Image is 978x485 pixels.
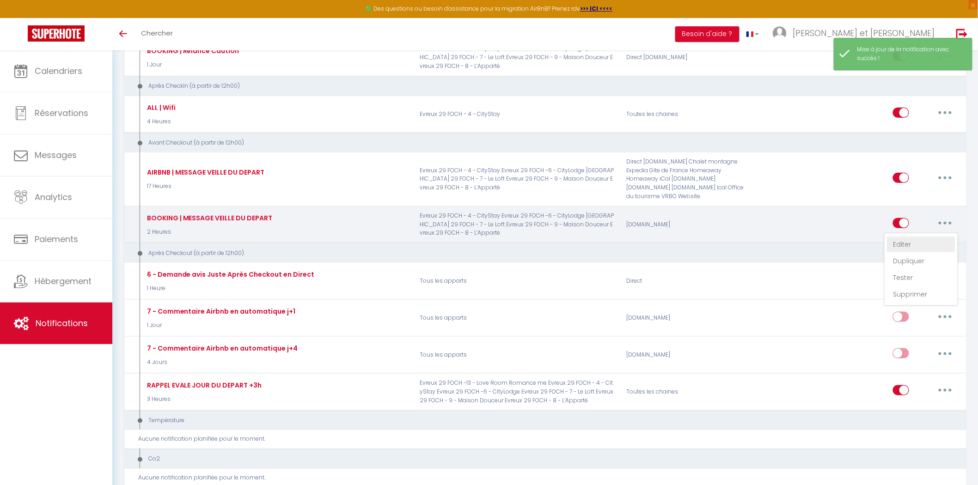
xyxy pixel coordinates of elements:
[887,270,955,285] a: Tester
[35,65,82,77] span: Calendriers
[887,253,955,269] a: Dupliquer
[414,211,620,238] p: Evreux 29 FOCH - 4 - CityStay Evreux 29 FOCH -6 - CityLodge [GEOGRAPHIC_DATA] 29 FOCH - 7 - Le Lo...
[414,378,620,405] p: Evreux 29 FOCH -13 - Love Room Romance me Evreux 29 FOCH - 4 - CityStay Evreux 29 FOCH -6 - CityL...
[414,341,620,368] p: Tous les apparts
[28,25,85,42] img: Super Booking
[145,358,298,367] p: 4 Jours
[139,435,959,444] div: Aucune notification planifiée pour le moment.
[145,117,176,126] p: 4 Heures
[35,107,88,119] span: Réservations
[145,269,315,279] div: 6 - Demande avis Juste Après Checkout en Direct
[145,182,265,191] p: 17 Heures
[620,158,758,201] div: Direct [DOMAIN_NAME] Chalet montagne Expedia Gite de France Homeaway Homeaway iCal [DOMAIN_NAME] ...
[887,236,955,252] a: Editer
[414,101,620,127] p: Evreux 29 FOCH - 4 - CityStay
[414,158,620,201] p: Evreux 29 FOCH - 4 - CityStay Evreux 29 FOCH -6 - CityLodge [GEOGRAPHIC_DATA] 29 FOCH - 7 - Le Lo...
[145,61,239,69] p: 1 Jour
[35,191,72,203] span: Analytics
[139,474,959,483] div: Aucune notification planifiée pour le moment.
[620,268,758,295] div: Direct
[145,343,298,353] div: 7 - Commentaire Airbnb en automatique j+4
[414,268,620,295] p: Tous les apparts
[766,18,947,50] a: ... [PERSON_NAME] et [PERSON_NAME]
[887,286,955,302] a: Supprimer
[132,455,942,464] div: Co2
[620,211,758,238] div: [DOMAIN_NAME]
[145,167,265,177] div: AIRBNB | MESSAGE VEILLE DU DEPART
[132,249,942,258] div: Après Checkout (à partir de 12h00)
[145,46,239,56] div: BOOKING | Relance Caution
[675,26,740,42] button: Besoin d'aide ?
[581,5,613,12] a: >>> ICI <<<<
[793,27,935,39] span: [PERSON_NAME] et [PERSON_NAME]
[134,18,180,50] a: Chercher
[132,82,942,91] div: Après Checkin (à partir de 12h00)
[956,28,968,40] img: logout
[35,149,77,161] span: Messages
[414,305,620,332] p: Tous les apparts
[145,321,296,330] p: 1 Jour
[132,139,942,147] div: Avant Checkout (à partir de 12h00)
[620,44,758,71] div: Direct [DOMAIN_NAME]
[145,103,176,113] div: ALL | Wifi
[414,44,620,71] p: Evreux 29 FOCH - 4 - CityStay Evreux 29 FOCH -6 - CityLodge [GEOGRAPHIC_DATA] 29 FOCH - 7 - Le Lo...
[145,213,273,223] div: BOOKING | MESSAGE VEILLE DU DEPART
[35,233,78,245] span: Paiements
[145,284,315,293] p: 1 Heure
[773,26,787,40] img: ...
[857,45,963,63] div: Mise à jour de la notification avec succès !
[145,228,273,236] p: 2 Heures
[145,380,262,390] div: RAPPEL EVALE JOUR DU DEPART +3h
[132,416,942,425] div: Température
[620,341,758,368] div: [DOMAIN_NAME]
[145,306,296,316] div: 7 - Commentaire Airbnb en automatique j+1
[620,101,758,127] div: Toutes les chaines
[36,317,88,329] span: Notifications
[620,378,758,405] div: Toutes les chaines
[145,395,262,404] p: 3 Heures
[35,275,92,287] span: Hébergement
[620,305,758,332] div: [DOMAIN_NAME]
[141,28,173,38] span: Chercher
